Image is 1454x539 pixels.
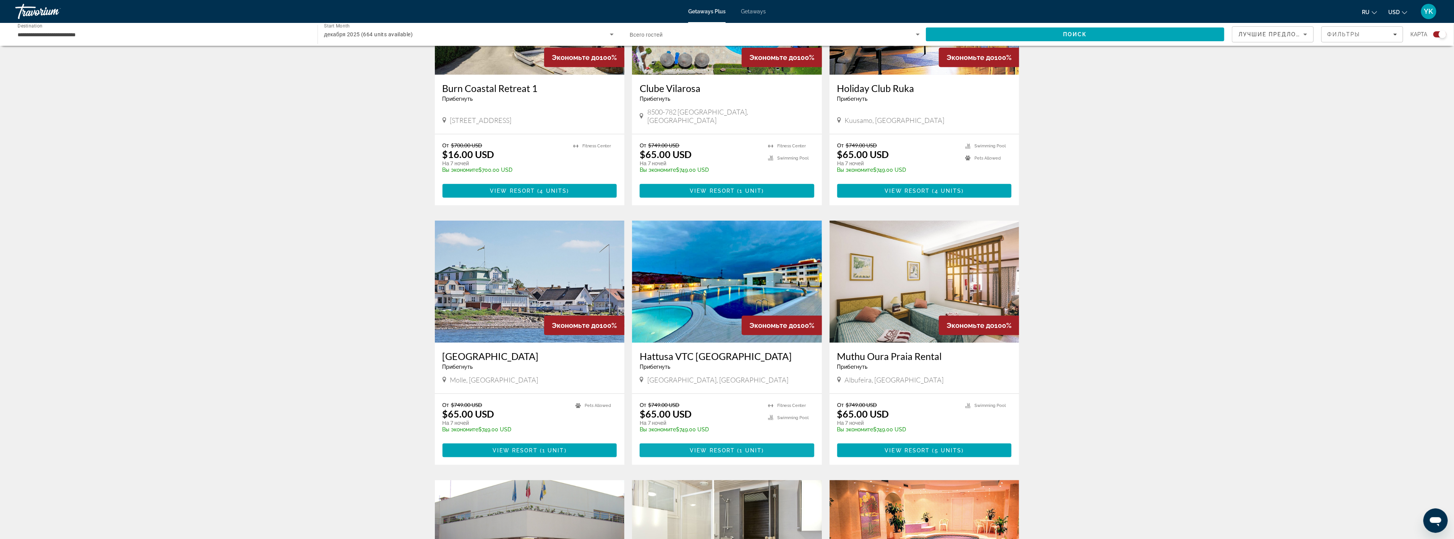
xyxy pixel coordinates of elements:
span: ( ) [735,447,764,453]
span: $749.00 USD [648,402,679,408]
span: [STREET_ADDRESS] [450,116,512,124]
span: Fitness Center [777,403,806,408]
span: $749.00 USD [451,402,482,408]
span: Swimming Pool [777,156,809,161]
span: От [837,402,844,408]
p: $65.00 USD [837,148,889,160]
iframe: Bouton de lancement de la fenêtre de messagerie [1423,508,1448,533]
h3: Hattusa VTC [GEOGRAPHIC_DATA] [640,350,814,362]
p: $749.00 USD [837,426,958,432]
p: $749.00 USD [640,167,760,173]
p: $700.00 USD [443,167,566,173]
span: View Resort [690,447,735,453]
img: Hotel Kullaberg Sea Club [435,221,625,343]
button: View Resort(4 units) [443,184,617,198]
span: От [443,402,449,408]
span: Kuusamo, [GEOGRAPHIC_DATA] [845,116,945,124]
div: 100% [544,48,624,67]
p: На 7 ночей [837,160,958,167]
button: Search [926,27,1224,41]
p: $65.00 USD [443,408,494,420]
span: Прибегнуть [640,364,670,370]
span: От [640,402,646,408]
p: На 7 ночей [443,160,566,167]
div: 100% [939,316,1019,335]
span: Прибегнуть [443,364,473,370]
button: Change language [1362,6,1377,18]
span: Прибегнуть [443,96,473,102]
div: 100% [742,48,822,67]
a: Travorium [15,2,92,21]
span: [GEOGRAPHIC_DATA], [GEOGRAPHIC_DATA] [647,376,788,384]
span: ru [1362,9,1370,15]
h3: Clube Vilarosa [640,82,814,94]
span: ( ) [535,188,569,194]
span: Лучшие предложения [1238,31,1320,37]
span: USD [1389,9,1400,15]
span: Фильтры [1328,31,1360,37]
button: Filters [1321,26,1403,42]
span: Вы экономите [837,167,874,173]
a: [GEOGRAPHIC_DATA] [443,350,617,362]
p: На 7 ночей [837,420,958,426]
span: $749.00 USD [846,402,877,408]
span: Swimming Pool [974,144,1006,148]
a: Burn Coastal Retreat 1 [443,82,617,94]
span: Поиск [1063,31,1087,37]
img: Muthu Oura Praia Rental [830,221,1020,343]
span: View Resort [885,447,930,453]
span: 4 units [540,188,567,194]
span: Прибегнуть [640,96,670,102]
p: $749.00 USD [837,167,958,173]
span: ( ) [538,447,567,453]
p: $65.00 USD [837,408,889,420]
input: Select destination [18,30,308,39]
span: View Resort [490,188,535,194]
h3: Muthu Oura Praia Rental [837,350,1012,362]
span: Прибегнуть [837,96,868,102]
span: 8500-782 [GEOGRAPHIC_DATA], [GEOGRAPHIC_DATA] [647,108,814,124]
button: View Resort(5 units) [837,444,1012,457]
span: Getaways Plus [688,8,726,15]
span: 1 unit [740,447,762,453]
span: $700.00 USD [451,142,482,148]
span: Swimming Pool [777,415,809,420]
span: View Resort [493,447,538,453]
p: На 7 ночей [640,160,760,167]
span: $749.00 USD [846,142,877,148]
span: Экономьте до [947,321,994,329]
span: Destination [18,23,42,29]
span: Вы экономите [837,426,874,432]
span: От [837,142,844,148]
span: Экономьте до [552,321,600,329]
span: Albufeira, [GEOGRAPHIC_DATA] [845,376,944,384]
span: карта [1411,29,1428,40]
span: Всего гостей [630,32,663,38]
span: $749.00 USD [648,142,679,148]
span: ( ) [930,188,964,194]
span: Вы экономите [640,426,676,432]
div: 100% [742,316,822,335]
span: 4 units [935,188,962,194]
div: 100% [939,48,1019,67]
span: Экономьте до [749,53,797,61]
button: View Resort(1 unit) [640,184,814,198]
span: Вы экономите [443,426,479,432]
button: View Resort(1 unit) [640,444,814,457]
span: декабря 2025 (664 units available) [324,31,413,37]
span: Вы экономите [443,167,479,173]
button: Change currency [1389,6,1407,18]
span: View Resort [885,188,930,194]
p: На 7 ночей [443,420,568,426]
span: Fitness Center [582,144,611,148]
img: Hattusa VTC Ankara [632,221,822,343]
span: Pets Allowed [974,156,1001,161]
